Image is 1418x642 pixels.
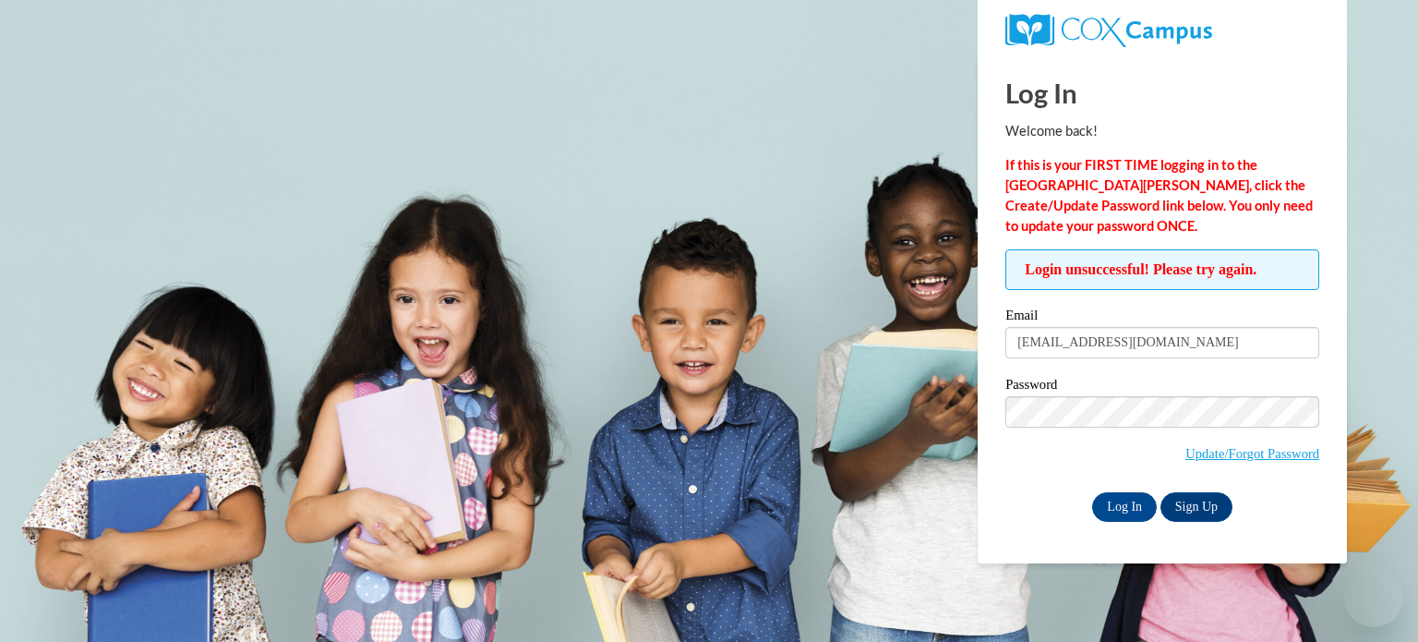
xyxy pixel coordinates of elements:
[1005,121,1319,141] p: Welcome back!
[1344,568,1403,627] iframe: Button to launch messaging window
[1160,492,1232,522] a: Sign Up
[1005,249,1319,290] span: Login unsuccessful! Please try again.
[1005,14,1319,47] a: COX Campus
[1005,309,1319,327] label: Email
[1092,492,1157,522] input: Log In
[1185,446,1319,461] a: Update/Forgot Password
[1005,157,1313,234] strong: If this is your FIRST TIME logging in to the [GEOGRAPHIC_DATA][PERSON_NAME], click the Create/Upd...
[1005,74,1319,112] h1: Log In
[1005,14,1212,47] img: COX Campus
[1005,378,1319,396] label: Password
